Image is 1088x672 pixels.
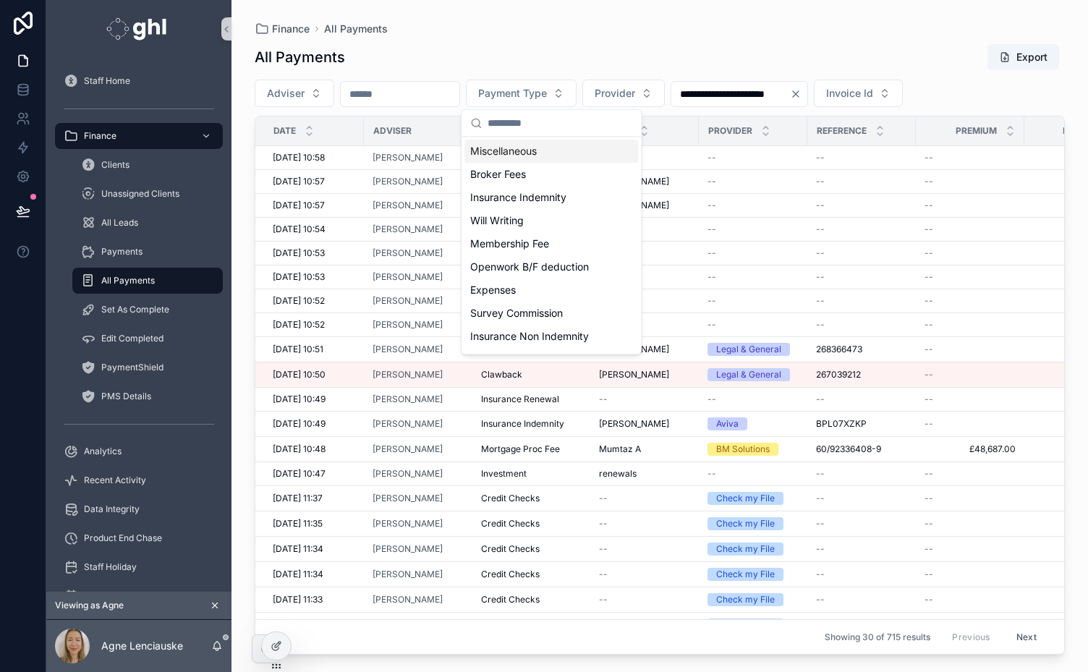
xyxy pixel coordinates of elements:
a: [DATE] 10:57 [273,200,355,211]
a: Aviva [707,417,799,430]
span: [DATE] 10:49 [273,418,326,430]
a: [PERSON_NAME] [373,468,464,480]
a: PaymentShield [72,354,223,380]
span: [DATE] 10:53 [273,271,325,283]
a: [PERSON_NAME] [373,295,464,307]
a: [PERSON_NAME] [373,224,464,235]
a: All Leads [72,210,223,236]
a: -- [925,468,1016,480]
span: Provider [595,86,635,101]
span: Mumtaz A [599,443,641,455]
a: Legal & General [707,343,799,356]
a: -- [925,271,1016,283]
a: [PERSON_NAME] [373,369,464,380]
a: -- [599,319,690,331]
a: -- [925,418,1016,430]
a: All Payments [324,22,388,36]
a: [DATE] 10:49 [273,418,355,430]
a: -- [707,200,799,211]
a: [PERSON_NAME] [373,394,443,405]
a: [PERSON_NAME] [373,176,443,187]
span: Payment Type [478,86,547,101]
a: Set As Complete [72,297,223,323]
span: -- [707,295,716,307]
span: [PERSON_NAME] [373,418,443,430]
span: [PERSON_NAME] [373,319,443,331]
a: [PERSON_NAME] [599,200,690,211]
span: -- [707,319,716,331]
a: 60/92336408-9 [816,443,907,455]
span: -- [816,176,825,187]
a: -- [816,468,907,480]
span: -- [925,369,933,380]
a: Mortgage Proc Fee [481,443,582,455]
div: scrollable content [46,58,231,592]
a: [DATE] 10:49 [273,394,355,405]
span: -- [925,271,933,283]
a: [DATE] 10:51 [273,344,355,355]
span: Clients [101,159,129,171]
div: Legal & General [716,368,781,381]
a: Investment [481,468,582,480]
span: Recent Activity [84,475,146,486]
span: Finance [272,22,310,36]
span: -- [707,224,716,235]
a: [PERSON_NAME] [373,418,464,430]
a: Legal & General [707,368,799,381]
span: -- [707,247,716,259]
span: [PERSON_NAME] [373,224,443,235]
a: [PERSON_NAME] [373,493,464,504]
a: BM Solutions [707,443,799,456]
a: Edit Completed [72,326,223,352]
a: -- [816,224,907,235]
button: Export [987,44,1059,70]
span: -- [707,468,716,480]
a: Staff Home [55,68,223,94]
a: [PERSON_NAME] [373,271,443,283]
span: PMS Details [101,391,151,402]
span: Analytics [84,446,122,457]
span: [PERSON_NAME] [599,369,669,380]
span: -- [816,200,825,211]
div: BM Solutions [716,443,770,456]
a: -- [925,295,1016,307]
span: -- [816,468,825,480]
span: [DATE] 11:35 [273,518,323,529]
span: -- [925,295,933,307]
span: BPL07XZKP [816,418,867,430]
a: Insurance Indemnity [481,418,582,430]
a: -- [816,518,907,529]
span: All Leads [101,217,138,229]
span: [DATE] 10:58 [273,152,325,163]
a: All Payments [72,268,223,294]
a: [DATE] 10:58 [273,152,355,163]
span: -- [925,224,933,235]
a: [PERSON_NAME] [373,200,443,211]
span: [DATE] 10:57 [273,200,325,211]
span: [DATE] 10:52 [273,319,325,331]
div: Check my File [716,517,775,530]
span: -- [816,247,825,259]
a: 267039212 [816,369,907,380]
span: Credit Checks [481,518,540,529]
span: -- [707,176,716,187]
a: [PERSON_NAME] [373,443,443,455]
span: Miscellaneous [470,144,537,158]
span: -- [925,176,933,187]
a: [PERSON_NAME] [373,176,464,187]
span: -- [816,394,825,405]
a: [PERSON_NAME] [373,468,443,480]
span: [DATE] 10:53 [273,247,325,259]
a: Check my File [707,517,799,530]
a: [DATE] 11:37 [273,493,355,504]
a: -- [925,152,1016,163]
div: Suggestions [462,137,641,354]
span: -- [925,344,933,355]
span: [PERSON_NAME] [373,152,443,163]
span: -- [925,418,933,430]
span: Payments [101,246,143,258]
a: Unassigned Clients [72,181,223,207]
